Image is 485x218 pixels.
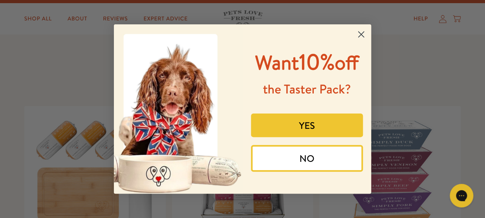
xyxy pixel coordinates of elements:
[251,145,363,172] button: NO
[251,114,363,137] button: YES
[114,24,243,194] img: 8afefe80-1ef6-417a-b86b-9520c2248d41.jpeg
[255,49,299,76] span: Want
[446,181,477,210] iframe: Gorgias live chat messenger
[335,49,359,76] span: off
[354,27,368,41] button: Close dialog
[263,81,351,98] span: the Taster Pack?
[255,46,359,77] span: 10%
